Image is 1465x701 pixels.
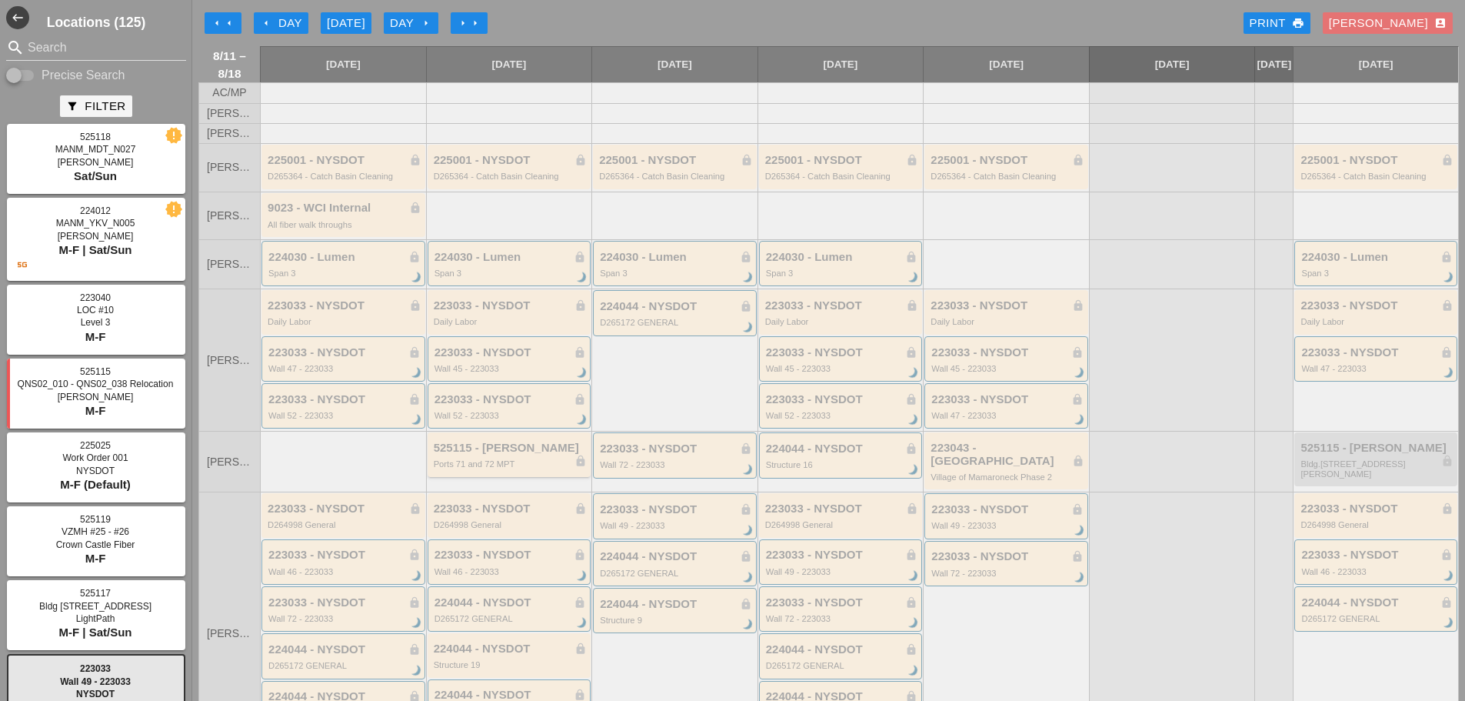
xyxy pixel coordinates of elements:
div: 225001 - NYSDOT [765,154,919,167]
div: 223033 - NYSDOT [268,393,421,406]
div: 225001 - NYSDOT [268,154,421,167]
i: lock [574,549,586,561]
a: [DATE] [1255,47,1293,82]
i: lock [905,393,917,406]
i: lock [408,643,421,656]
i: lock [1071,550,1084,562]
i: brightness_3 [740,522,757,539]
div: D265364 - Catch Basin Cleaning [1300,172,1453,181]
span: Sat/Sun [74,169,117,182]
i: brightness_3 [905,412,922,429]
a: [DATE] [1090,47,1255,82]
span: 8/11 – 8/18 [207,47,252,82]
span: Wall 49 - 223033 [60,676,131,687]
i: lock [574,154,587,166]
div: 223033 - NYSDOT [931,550,1084,563]
span: M-F (Default) [60,478,131,491]
i: lock [1441,502,1453,515]
i: arrow_left [260,17,272,29]
i: new_releases [167,202,181,216]
span: Crown Castle Fiber [56,539,135,550]
i: lock [408,549,421,561]
div: 223033 - NYSDOT [435,346,587,359]
div: 223033 - NYSDOT [931,503,1084,516]
i: west [6,6,29,29]
i: lock [905,596,917,609]
div: 224044 - NYSDOT [600,300,752,313]
div: 223033 - NYSDOT [1300,299,1453,312]
i: search [6,38,25,57]
div: D265172 GENERAL [1301,614,1453,623]
div: 223033 - NYSDOT [268,596,421,609]
i: account_box [1434,17,1447,29]
i: brightness_3 [1071,365,1088,382]
button: Move Ahead 1 Week [451,12,488,34]
i: lock [1440,346,1453,359]
i: lock [740,251,752,263]
div: Wall 47 - 223033 [268,364,421,373]
i: lock [1071,503,1084,516]
i: lock [574,643,587,655]
div: D264998 General [434,520,588,529]
div: D264998 General [765,520,919,529]
i: lock [408,251,421,263]
div: [DATE] [327,15,365,32]
i: lock [1072,299,1084,312]
div: Day [260,15,302,32]
span: [PERSON_NAME] [207,162,252,173]
i: arrow_right [469,17,481,29]
span: [PERSON_NAME] [207,355,252,366]
i: lock [574,596,586,609]
i: lock [574,299,587,312]
span: M-F [85,552,106,565]
span: NYSDOT [76,689,115,699]
i: lock [1441,455,1453,467]
div: 223033 - NYSDOT [268,299,421,312]
div: Daily Labor [1300,317,1453,326]
div: Daily Labor [765,317,919,326]
div: 223033 - NYSDOT [765,299,919,312]
div: D265172 GENERAL [766,661,918,670]
a: [DATE] [1294,47,1458,82]
div: 223033 - NYSDOT [931,346,1084,359]
a: [DATE] [427,47,592,82]
a: [DATE] [261,47,426,82]
i: brightness_3 [574,568,591,585]
button: Filter [60,95,132,117]
i: brightness_3 [574,365,591,382]
span: Work Order 001 [62,452,128,463]
div: Wall 47 - 223033 [931,411,1084,420]
div: Village of Mamaroneck Phase 2 [931,472,1084,482]
a: [DATE] [924,47,1089,82]
div: D265364 - Catch Basin Cleaning [599,172,753,181]
i: lock [905,442,917,455]
span: LOC #10 [77,305,114,315]
div: Wall 72 - 223033 [931,569,1084,578]
i: lock [1441,299,1453,312]
span: 225025 [80,440,111,451]
span: 525119 [80,514,111,525]
i: brightness_3 [1440,269,1457,286]
div: Structure 9 [600,616,752,625]
div: 223033 - NYSDOT [434,502,588,516]
div: 223033 - NYSDOT [268,502,421,516]
span: 223033 [80,663,111,674]
div: 9023 - WCI Internal [268,202,421,215]
i: new_releases [167,129,181,142]
i: lock [409,202,421,214]
div: 525115 - [PERSON_NAME] [434,442,588,455]
i: brightness_3 [574,269,591,286]
i: arrow_right [457,17,469,29]
span: [PERSON_NAME] [207,128,252,139]
div: 224030 - Lumen [268,251,421,264]
div: 223033 - NYSDOT [1300,502,1453,516]
i: lock [741,154,753,166]
div: 224030 - Lumen [766,251,918,264]
span: [PERSON_NAME] [58,392,134,402]
div: 225001 - NYSDOT [599,154,753,167]
i: lock [408,393,421,406]
i: lock [409,154,421,166]
div: 223033 - NYSDOT [434,299,588,312]
i: lock [740,598,752,610]
span: NYSDOT [76,466,115,476]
